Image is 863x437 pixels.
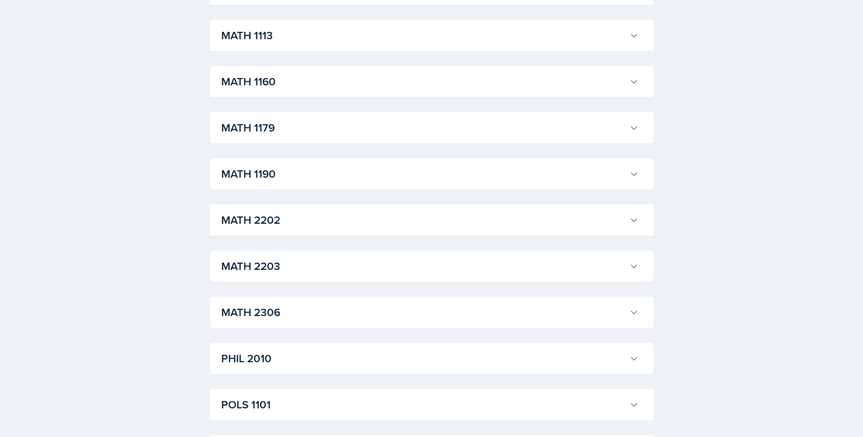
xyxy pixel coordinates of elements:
button: MATH 2306 [219,302,640,323]
h3: MATH 2306 [221,304,626,321]
h3: MATH 1179 [221,120,626,136]
h3: MATH 1160 [221,73,626,90]
h3: PHIL 2010 [221,350,626,367]
button: PHIL 2010 [219,348,640,369]
button: MATH 2202 [219,210,640,230]
h3: MATH 1113 [221,27,626,44]
h3: MATH 2202 [221,212,626,228]
button: MATH 2203 [219,256,640,276]
button: MATH 1113 [219,25,640,46]
button: MATH 1160 [219,72,640,92]
button: POLS 1101 [219,395,640,415]
h3: MATH 2203 [221,258,626,275]
h3: MATH 1190 [221,166,626,182]
button: MATH 1190 [219,164,640,184]
h3: POLS 1101 [221,396,626,413]
button: MATH 1179 [219,118,640,138]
